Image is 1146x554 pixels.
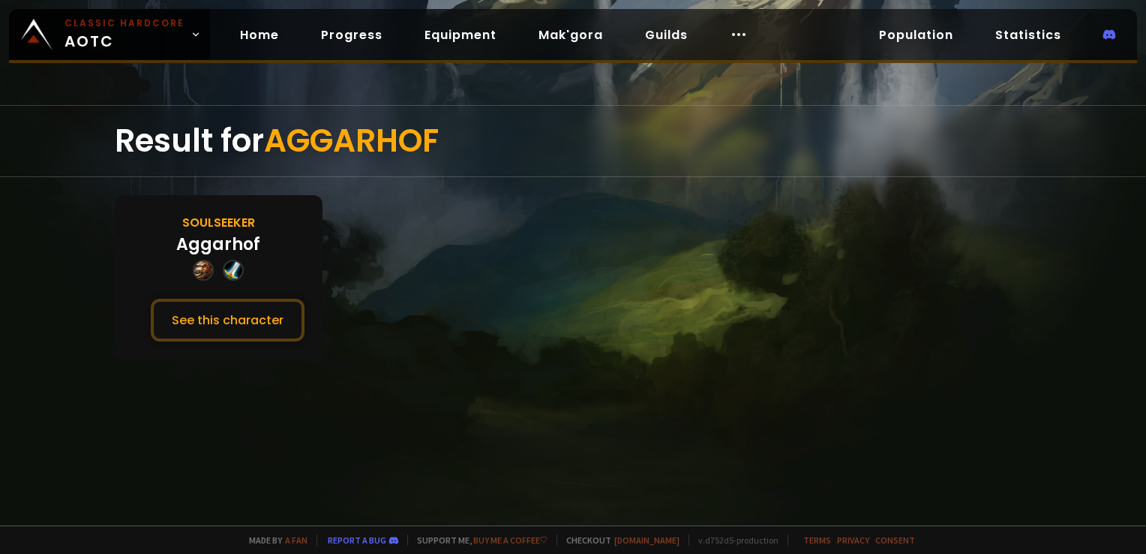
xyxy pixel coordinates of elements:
[614,534,679,546] a: [DOMAIN_NAME]
[64,17,184,30] small: Classic Hardcore
[983,20,1073,50] a: Statistics
[407,534,547,546] span: Support me,
[151,299,304,342] button: See this character
[412,20,508,50] a: Equipment
[240,534,307,546] span: Made by
[556,534,679,546] span: Checkout
[176,232,260,257] div: Aggarhof
[837,534,869,546] a: Privacy
[309,20,394,50] a: Progress
[473,534,547,546] a: Buy me a coffee
[264,119,439,163] span: AGGARHOF
[526,20,615,50] a: Mak'gora
[64,17,184,53] span: AOTC
[328,534,386,546] a: Report a bug
[9,9,210,60] a: Classic HardcoreAOTC
[867,20,965,50] a: Population
[228,20,291,50] a: Home
[875,534,915,546] a: Consent
[688,534,778,546] span: v. d752d5 - production
[633,20,700,50] a: Guilds
[182,213,255,232] div: Soulseeker
[285,534,307,546] a: a fan
[115,106,1031,176] div: Result for
[803,534,831,546] a: Terms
